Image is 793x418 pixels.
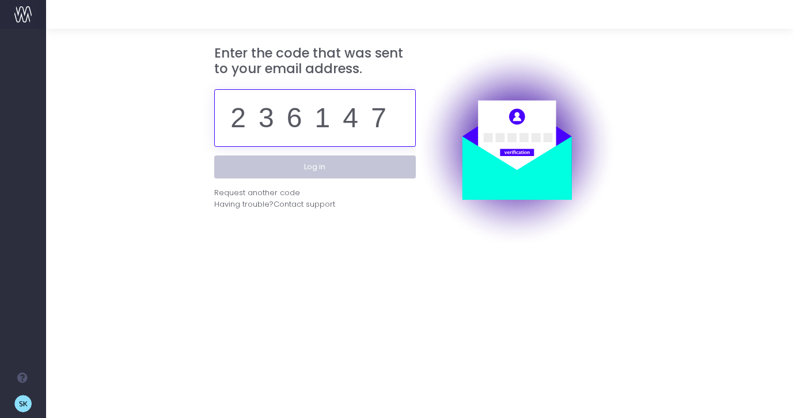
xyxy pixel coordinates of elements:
img: auth.png [416,45,617,247]
img: images/default_profile_image.png [14,395,32,412]
div: Having trouble? [214,199,416,210]
h3: Enter the code that was sent to your email address. [214,45,416,77]
span: Contact support [274,199,335,210]
button: Log in [214,155,416,178]
div: Request another code [214,187,300,199]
